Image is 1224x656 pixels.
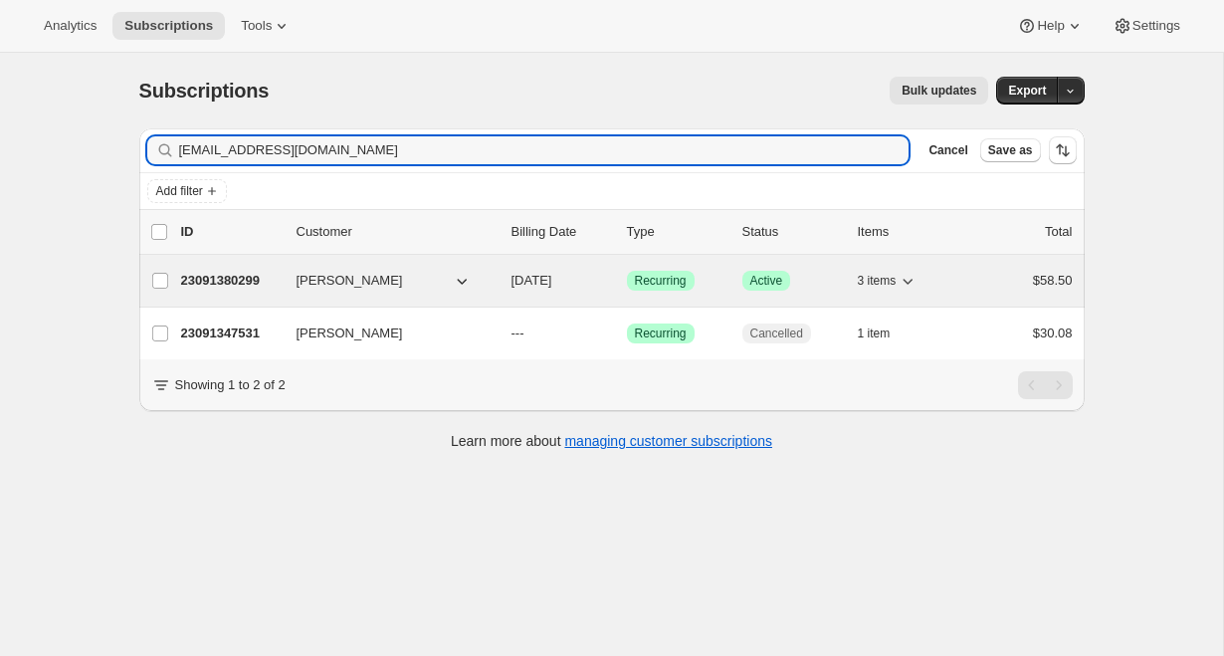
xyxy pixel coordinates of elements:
span: Export [1008,83,1046,99]
span: [PERSON_NAME] [297,271,403,291]
p: 23091380299 [181,271,281,291]
div: Items [858,222,957,242]
span: Analytics [44,18,97,34]
span: [DATE] [511,273,552,288]
span: Settings [1132,18,1180,34]
div: Type [627,222,726,242]
p: Learn more about [451,431,772,451]
span: Recurring [635,273,687,289]
span: $58.50 [1033,273,1073,288]
div: IDCustomerBilling DateTypeStatusItemsTotal [181,222,1073,242]
span: 3 items [858,273,897,289]
input: Filter subscribers [179,136,910,164]
button: Cancel [920,138,975,162]
span: --- [511,326,524,340]
div: 23091380299[PERSON_NAME][DATE]SuccessRecurringSuccessActive3 items$58.50 [181,267,1073,295]
button: [PERSON_NAME] [285,318,484,349]
button: Add filter [147,179,227,203]
span: Add filter [156,183,203,199]
p: 23091347531 [181,324,281,343]
button: Export [996,77,1058,105]
span: Bulk updates [902,83,976,99]
span: 1 item [858,326,891,341]
button: [PERSON_NAME] [285,265,484,297]
button: Analytics [32,12,108,40]
span: Save as [988,142,1033,158]
span: $30.08 [1033,326,1073,340]
span: Help [1037,18,1064,34]
span: Subscriptions [124,18,213,34]
button: Help [1005,12,1096,40]
div: 23091347531[PERSON_NAME]---SuccessRecurringCancelled1 item$30.08 [181,320,1073,347]
nav: Pagination [1018,371,1073,399]
span: Cancelled [750,326,803,341]
span: Cancel [928,142,967,158]
button: Tools [229,12,304,40]
p: Billing Date [511,222,611,242]
button: 1 item [858,320,913,347]
span: Recurring [635,326,687,341]
p: Showing 1 to 2 of 2 [175,375,286,395]
span: [PERSON_NAME] [297,324,403,343]
a: managing customer subscriptions [564,433,772,449]
span: Subscriptions [139,80,270,102]
button: Subscriptions [112,12,225,40]
button: 3 items [858,267,918,295]
button: Sort the results [1049,136,1077,164]
p: Customer [297,222,496,242]
span: Tools [241,18,272,34]
p: Status [742,222,842,242]
p: ID [181,222,281,242]
button: Save as [980,138,1041,162]
span: Active [750,273,783,289]
button: Bulk updates [890,77,988,105]
button: Settings [1101,12,1192,40]
p: Total [1045,222,1072,242]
